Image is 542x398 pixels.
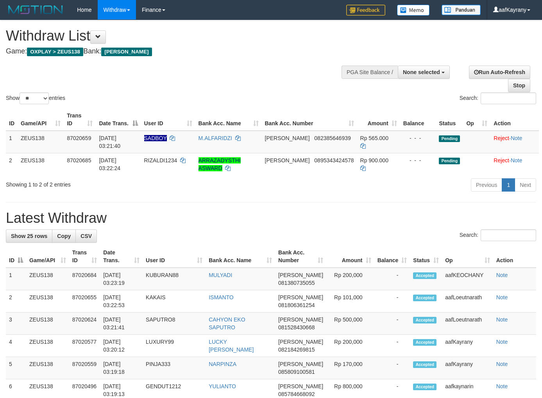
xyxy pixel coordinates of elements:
th: Bank Acc. Name: activate to sort column ascending [206,245,275,268]
span: Rp 900.000 [360,157,388,163]
td: aafKayrany [442,335,493,357]
th: Amount: activate to sort column ascending [357,108,400,131]
td: 87020684 [69,268,100,290]
th: Bank Acc. Number: activate to sort column ascending [262,108,357,131]
td: 1 [6,131,18,153]
span: [PERSON_NAME] [278,339,323,345]
a: M.ALFARIDZI [199,135,232,141]
td: 87020577 [69,335,100,357]
span: Accepted [413,361,436,368]
td: ZEUS138 [26,268,69,290]
h4: Game: Bank: [6,48,354,55]
span: [PERSON_NAME] [278,316,323,323]
th: Status: activate to sort column ascending [410,245,442,268]
a: NARPINZA [209,361,236,367]
div: Showing 1 to 2 of 2 entries [6,178,220,188]
td: - [374,335,410,357]
td: ZEUS138 [26,357,69,379]
td: 87020655 [69,290,100,313]
td: KAKAIS [143,290,206,313]
td: ZEUS138 [26,335,69,357]
span: Copy 0895343424578 to clipboard [314,157,354,163]
td: 87020559 [69,357,100,379]
span: 87020685 [67,157,91,163]
td: 1 [6,268,26,290]
a: CAHYON EKO SAPUTRO [209,316,245,330]
span: Accepted [413,272,436,279]
td: [DATE] 03:22:53 [100,290,143,313]
span: Accepted [413,339,436,346]
a: LUCKY [PERSON_NAME] [209,339,254,353]
th: Bank Acc. Name: activate to sort column ascending [195,108,262,131]
span: [PERSON_NAME] [265,157,310,163]
div: - - - [403,156,433,164]
span: Copy 081380735055 to clipboard [278,280,315,286]
th: Action [493,245,536,268]
td: KUBURAN88 [143,268,206,290]
label: Show entries [6,92,65,104]
div: PGA Site Balance / [342,66,398,79]
span: Accepted [413,295,436,301]
span: Copy 081806361254 to clipboard [278,302,315,308]
td: 5 [6,357,26,379]
a: ARRAZADYSTHI ASWARD [199,157,241,171]
span: 87020659 [67,135,91,141]
span: [DATE] 03:21:40 [99,135,120,149]
th: Action [490,108,539,131]
a: Note [511,157,522,163]
h1: Latest Withdraw [6,210,536,226]
label: Search: [460,92,536,104]
span: CSV [80,233,92,239]
span: OXPLAY > ZEUS138 [27,48,83,56]
td: LUXURY99 [143,335,206,357]
select: Showentries [20,92,49,104]
span: Copy 081528430668 to clipboard [278,324,315,330]
span: [PERSON_NAME] [101,48,152,56]
span: [PERSON_NAME] [265,135,310,141]
th: Op: activate to sort column ascending [442,245,493,268]
span: Pending [439,135,460,142]
a: Note [496,339,508,345]
span: Accepted [413,384,436,390]
td: - [374,313,410,335]
a: YULIANTO [209,383,236,389]
h1: Withdraw List [6,28,354,44]
a: Note [496,272,508,278]
span: Pending [439,158,460,164]
span: [PERSON_NAME] [278,361,323,367]
td: Rp 200,000 [326,335,374,357]
span: Rp 565.000 [360,135,388,141]
th: ID [6,108,18,131]
td: Rp 500,000 [326,313,374,335]
span: Copy 085809100581 to clipboard [278,369,315,375]
td: Rp 170,000 [326,357,374,379]
td: [DATE] 03:20:12 [100,335,143,357]
a: Note [496,361,508,367]
th: Amount: activate to sort column ascending [326,245,374,268]
a: Reject [494,135,509,141]
a: Stop [508,79,530,92]
td: aafKayrany [442,357,493,379]
span: Copy 082184269815 to clipboard [278,346,315,353]
a: Copy [52,229,76,243]
td: 2 [6,290,26,313]
th: Balance [400,108,436,131]
th: Date Trans.: activate to sort column ascending [100,245,143,268]
a: Note [511,135,522,141]
td: [DATE] 03:19:18 [100,357,143,379]
td: ZEUS138 [26,313,69,335]
td: · [490,131,539,153]
a: Note [496,316,508,323]
th: Trans ID: activate to sort column ascending [64,108,96,131]
a: 1 [502,178,515,192]
img: MOTION_logo.png [6,4,65,16]
span: None selected [403,69,440,75]
td: 4 [6,335,26,357]
img: panduan.png [442,5,481,15]
a: ISMANTO [209,294,234,300]
th: Op: activate to sort column ascending [463,108,490,131]
a: Note [496,294,508,300]
a: Reject [494,157,509,163]
td: Rp 101,000 [326,290,374,313]
span: Copy [57,233,71,239]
